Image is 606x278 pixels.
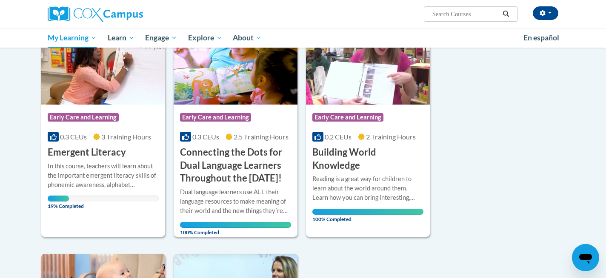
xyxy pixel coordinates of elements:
span: 0.3 CEUs [192,133,219,141]
a: Engage [140,28,183,48]
img: Course Logo [306,18,430,105]
a: Cox Campus [48,6,209,22]
iframe: Button to launch messaging window [572,244,599,271]
span: 19% Completed [48,196,69,209]
a: Course LogoEarly Care and Learning0.3 CEUs3 Training Hours Emergent LiteracyIn this course, teach... [41,18,165,237]
div: Reading is a great way for children to learn about the world around them. Learn how you can bring... [312,174,423,202]
span: 2 Training Hours [366,133,416,141]
span: My Learning [48,33,97,43]
span: En español [523,33,559,42]
div: In this course, teachers will learn about the important emergent literacy skills of phonemic awar... [48,162,159,190]
div: Your progress [48,196,69,201]
h3: Connecting the Dots for Dual Language Learners Throughout the [DATE]! [180,146,291,185]
span: 3 Training Hours [101,133,151,141]
a: En español [518,29,565,47]
span: Early Care and Learning [180,113,251,122]
span: 100% Completed [312,209,423,222]
span: Learn [108,33,134,43]
div: Your progress [180,222,291,228]
img: Course Logo [41,18,165,105]
span: Explore [188,33,222,43]
div: Main menu [35,28,571,48]
a: Course LogoEarly Care and Learning0.2 CEUs2 Training Hours Building World KnowledgeReading is a g... [306,18,430,237]
span: Early Care and Learning [48,113,119,122]
img: Cox Campus [48,6,143,22]
span: About [233,33,262,43]
a: Course LogoEarly Care and Learning0.3 CEUs2.5 Training Hours Connecting the Dots for Dual Languag... [174,18,297,237]
div: Your progress [312,209,423,215]
button: Search [500,9,512,19]
input: Search Courses [432,9,500,19]
a: About [228,28,268,48]
span: Early Care and Learning [312,113,383,122]
a: Explore [183,28,228,48]
h3: Emergent Literacy [48,146,126,159]
h3: Building World Knowledge [312,146,423,172]
a: My Learning [42,28,102,48]
span: 100% Completed [180,222,291,235]
div: Dual language learners use ALL their language resources to make meaning of their world and the ne... [180,187,291,216]
button: Account Settings [533,6,558,20]
img: Course Logo [174,18,297,105]
span: 0.3 CEUs [60,133,87,141]
span: 2.5 Training Hours [234,133,289,141]
span: Engage [145,33,177,43]
a: Learn [102,28,140,48]
span: 0.2 CEUs [325,133,352,141]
